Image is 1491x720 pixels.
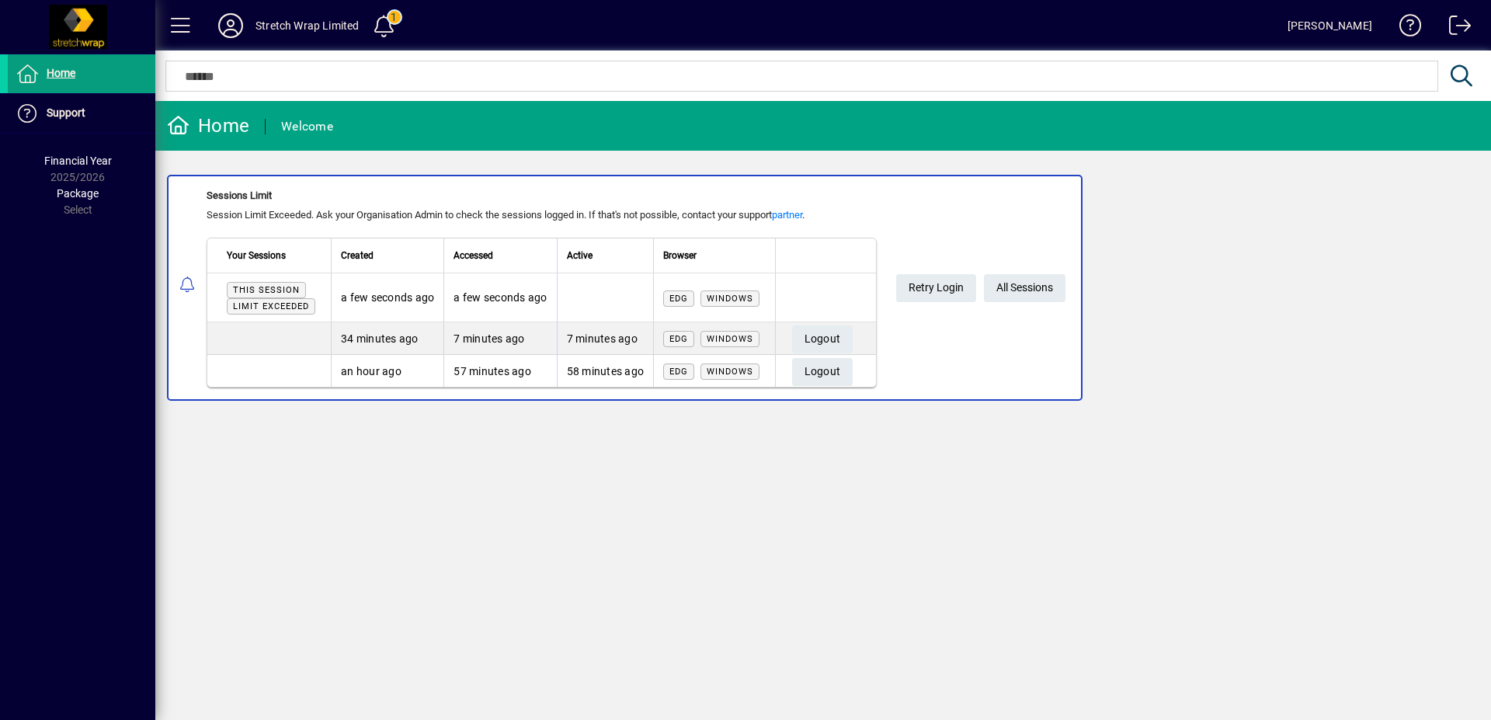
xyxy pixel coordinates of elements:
[255,13,360,38] div: Stretch Wrap Limited
[227,247,286,264] span: Your Sessions
[443,322,556,355] td: 7 minutes ago
[792,358,853,386] button: Logout
[207,207,877,223] div: Session Limit Exceeded. Ask your Organisation Admin to check the sessions logged in. If that's no...
[207,188,877,203] div: Sessions Limit
[557,355,654,387] td: 58 minutes ago
[805,326,841,352] span: Logout
[669,294,688,304] span: Edg
[233,285,300,295] span: This session
[707,334,753,344] span: Windows
[896,274,976,302] button: Retry Login
[557,322,654,355] td: 7 minutes ago
[155,175,1491,401] app-alert-notification-menu-item: Sessions Limit
[805,359,841,384] span: Logout
[281,114,333,139] div: Welcome
[669,367,688,377] span: Edg
[1437,3,1472,54] a: Logout
[567,247,593,264] span: Active
[331,355,443,387] td: an hour ago
[167,113,249,138] div: Home
[984,274,1065,302] a: All Sessions
[454,247,493,264] span: Accessed
[909,275,964,301] span: Retry Login
[443,355,556,387] td: 57 minutes ago
[47,67,75,79] span: Home
[47,106,85,119] span: Support
[996,275,1053,301] span: All Sessions
[57,187,99,200] span: Package
[8,94,155,133] a: Support
[707,294,753,304] span: Windows
[792,325,853,353] button: Logout
[707,367,753,377] span: Windows
[331,273,443,322] td: a few seconds ago
[233,301,309,311] span: Limit exceeded
[331,322,443,355] td: 34 minutes ago
[1288,13,1372,38] div: [PERSON_NAME]
[669,334,688,344] span: Edg
[341,247,374,264] span: Created
[663,247,697,264] span: Browser
[772,209,802,221] a: partner
[206,12,255,40] button: Profile
[44,155,112,167] span: Financial Year
[443,273,556,322] td: a few seconds ago
[1388,3,1422,54] a: Knowledge Base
